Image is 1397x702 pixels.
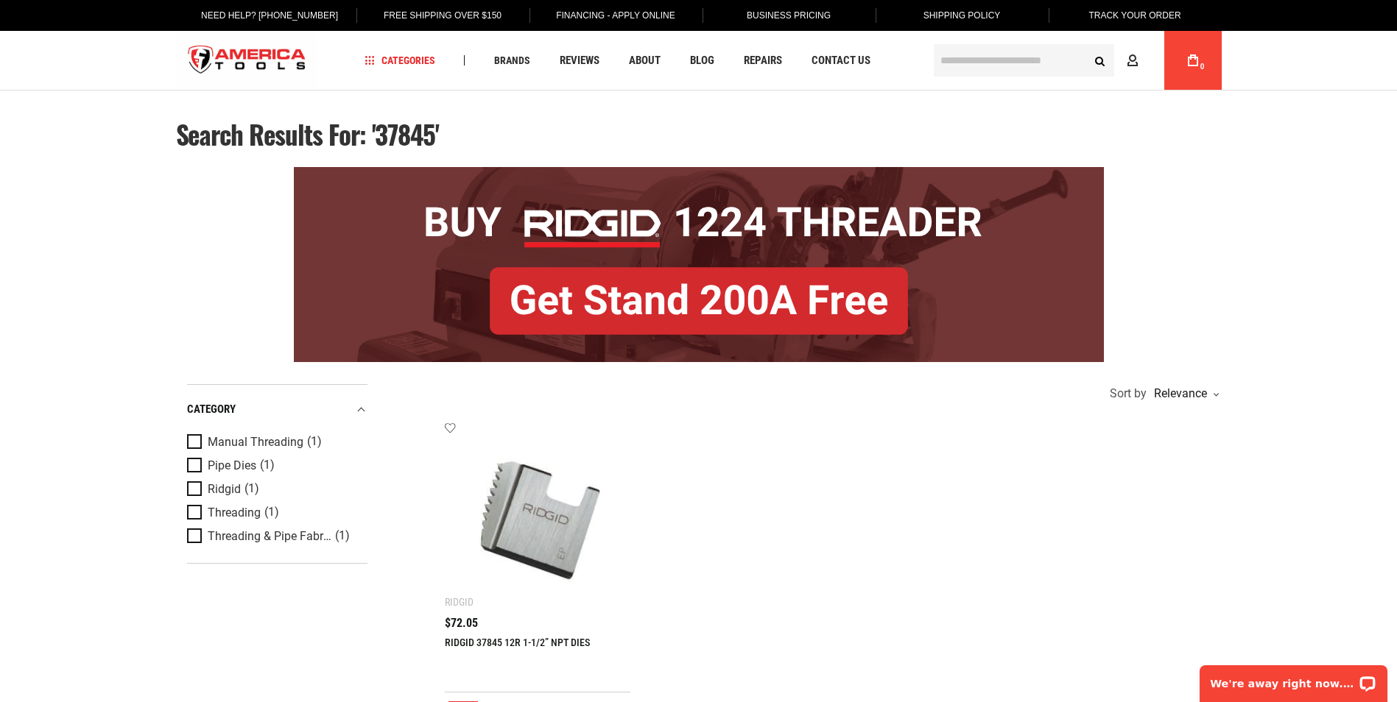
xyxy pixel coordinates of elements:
img: RIDGID 37845 12R 1-1/2” NPT DIES [460,436,616,593]
a: Repairs [737,51,789,71]
span: (1) [335,530,350,542]
span: Threading [208,506,261,520]
span: Brands [494,55,530,65]
span: (1) [307,436,322,448]
a: Threading (1) [187,505,364,521]
span: Repairs [744,55,782,66]
div: category [187,400,367,419]
span: Reviews [560,55,599,66]
span: Ridgid [208,483,241,496]
span: Shipping Policy [923,10,1001,21]
span: Sort by [1110,388,1147,400]
a: Brands [488,51,537,71]
span: Pipe Dies [208,459,256,472]
iframe: LiveChat chat widget [1190,656,1397,702]
span: About [629,55,661,66]
a: Manual Threading (1) [187,434,364,450]
span: (1) [264,506,279,519]
a: Reviews [553,51,606,71]
span: (1) [260,459,275,472]
button: Search [1086,46,1114,74]
img: BOGO: Buy RIDGID® 1224 Threader, Get Stand 200A Free! [294,167,1104,362]
div: Ridgid [445,596,474,608]
a: Threading & Pipe Fabrication (1) [187,528,364,545]
div: Relevance [1150,388,1218,400]
a: store logo [176,33,319,88]
span: Threading & Pipe Fabrication [208,530,331,543]
span: 0 [1200,63,1205,71]
a: 0 [1179,31,1207,90]
a: RIDGID 37845 12R 1-1/2” NPT DIES [445,637,590,648]
a: BOGO: Buy RIDGID® 1224 Threader, Get Stand 200A Free! [294,167,1104,178]
span: Categories [365,55,435,65]
a: Pipe Dies (1) [187,458,364,474]
div: Product Filters [187,384,367,564]
a: Categories [358,51,442,71]
a: Blog [683,51,721,71]
span: (1) [244,483,259,495]
span: Blog [690,55,714,66]
span: Contact Us [812,55,870,66]
span: Search results for: '37845' [176,115,440,153]
a: Ridgid (1) [187,481,364,497]
span: $72.05 [445,617,478,629]
img: America Tools [176,33,319,88]
span: Manual Threading [208,436,303,449]
a: About [622,51,667,71]
a: Contact Us [805,51,877,71]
